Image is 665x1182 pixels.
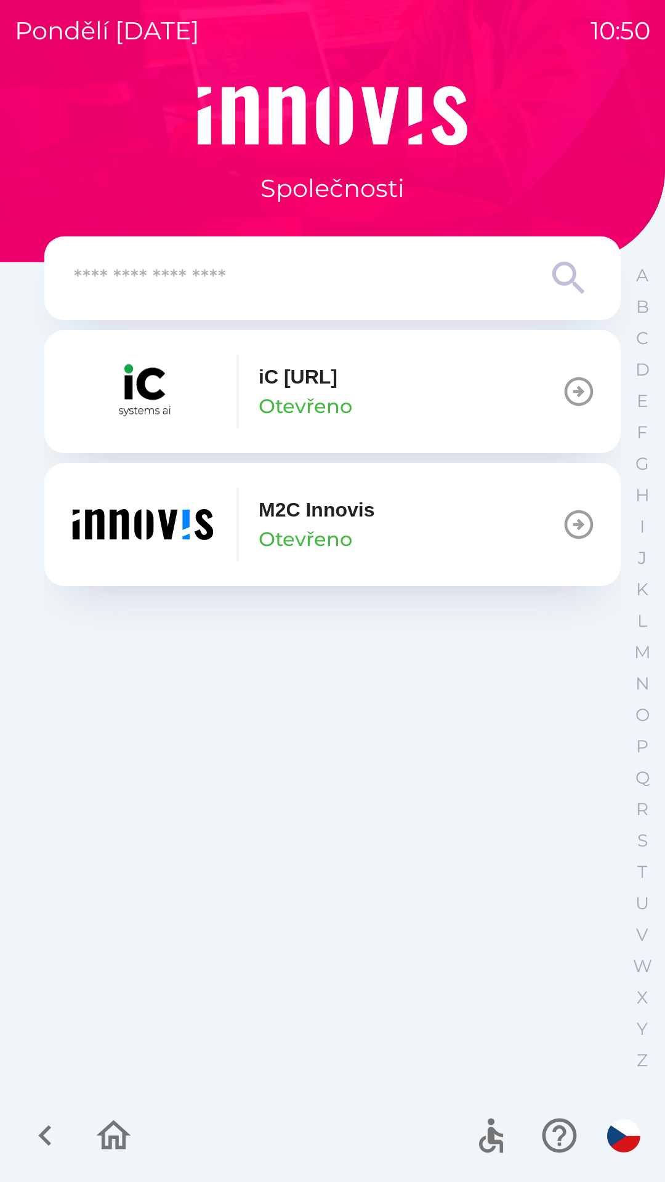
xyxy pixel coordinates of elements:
p: L [637,610,647,632]
button: P [627,731,658,762]
p: N [635,673,650,694]
p: O [635,704,650,726]
button: K [627,574,658,605]
button: N [627,668,658,699]
button: X [627,982,658,1013]
img: ef454dd6-c04b-4b09-86fc-253a1223f7b7.png [69,488,217,561]
p: Otevřeno [259,392,352,421]
p: C [636,328,648,349]
button: V [627,919,658,951]
p: X [637,987,648,1008]
button: D [627,354,658,385]
p: 10:50 [590,12,650,49]
img: 0b57a2db-d8c2-416d-bc33-8ae43c84d9d8.png [69,355,217,428]
button: S [627,825,658,856]
p: W [633,955,652,977]
p: J [638,547,647,569]
p: Q [635,767,650,789]
p: E [637,390,648,412]
img: cs flag [607,1119,640,1152]
p: B [636,296,649,318]
p: Z [637,1050,648,1071]
button: W [627,951,658,982]
button: L [627,605,658,637]
button: R [627,794,658,825]
p: G [635,453,649,475]
button: B [627,291,658,323]
p: M2C Innovis [259,495,374,525]
button: Q [627,762,658,794]
button: H [627,480,658,511]
p: M [634,641,651,663]
p: Y [637,1018,648,1040]
p: H [635,484,650,506]
button: O [627,699,658,731]
button: A [627,260,658,291]
button: iC [URL]Otevřeno [44,330,621,453]
button: E [627,385,658,417]
p: I [640,516,645,537]
button: M2C InnovisOtevřeno [44,463,621,586]
button: I [627,511,658,542]
button: C [627,323,658,354]
p: D [635,359,650,380]
p: pondělí [DATE] [15,12,199,49]
p: P [636,736,648,757]
button: T [627,856,658,888]
p: V [636,924,648,946]
button: Z [627,1045,658,1076]
p: Otevřeno [259,525,352,554]
p: R [636,798,648,820]
button: J [627,542,658,574]
button: Y [627,1013,658,1045]
p: T [637,861,647,883]
p: A [636,265,648,286]
p: U [635,893,649,914]
button: M [627,637,658,668]
img: Logo [44,86,621,145]
p: K [636,579,648,600]
button: F [627,417,658,448]
button: G [627,448,658,480]
button: U [627,888,658,919]
p: S [637,830,648,851]
p: iC [URL] [259,362,337,392]
p: Společnosti [260,170,405,207]
p: F [637,422,648,443]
